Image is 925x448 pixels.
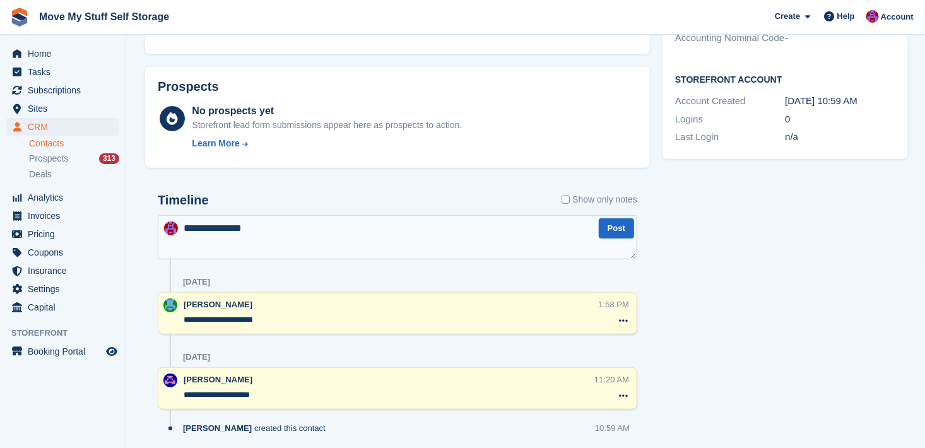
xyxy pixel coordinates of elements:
span: Invoices [28,207,103,225]
a: menu [6,298,119,316]
span: Home [28,45,103,62]
a: menu [6,81,119,99]
label: Show only notes [562,193,637,206]
div: [DATE] [183,277,210,287]
div: 1:58 PM [599,298,629,310]
span: Account [881,11,914,23]
img: Carrie Machin [866,10,879,23]
span: Settings [28,280,103,298]
a: menu [6,262,119,280]
a: menu [6,100,119,117]
div: 313 [99,153,119,164]
a: Move My Stuff Self Storage [34,6,174,27]
span: Coupons [28,244,103,261]
a: Prospects 313 [29,152,119,165]
a: menu [6,343,119,360]
div: No prospects yet [192,103,462,119]
a: Preview store [104,344,119,359]
a: menu [6,225,119,243]
span: Pricing [28,225,103,243]
div: n/a [785,130,895,144]
span: Help [837,10,855,23]
div: 11:20 AM [594,374,629,386]
span: Sites [28,100,103,117]
span: [PERSON_NAME] [183,422,252,434]
h2: Prospects [158,80,219,94]
a: Contacts [29,138,119,150]
span: Insurance [28,262,103,280]
span: Prospects [29,153,68,165]
a: menu [6,207,119,225]
div: Account Created [675,94,785,109]
img: Jade Whetnall [163,374,177,387]
button: Post [599,218,634,239]
div: [DATE] [183,352,210,362]
span: Analytics [28,189,103,206]
a: menu [6,189,119,206]
div: Learn More [192,137,239,150]
img: Carrie Machin [164,221,178,235]
span: Storefront [11,327,126,339]
div: created this contact [183,422,332,434]
h2: Storefront Account [675,73,895,85]
a: menu [6,118,119,136]
a: menu [6,45,119,62]
img: Dan [163,298,177,312]
a: menu [6,280,119,298]
a: Learn More [192,137,462,150]
span: [PERSON_NAME] [184,300,252,309]
h2: Timeline [158,193,209,208]
div: Accounting Nominal Code [675,31,785,45]
span: Create [775,10,800,23]
span: Booking Portal [28,343,103,360]
div: 0 [785,112,895,127]
span: Capital [28,298,103,316]
input: Show only notes [562,193,570,206]
a: menu [6,63,119,81]
div: Last Login [675,130,785,144]
span: [PERSON_NAME] [184,375,252,384]
div: [DATE] 10:59 AM [785,94,895,109]
img: stora-icon-8386f47178a22dfd0bd8f6a31ec36ba5ce8667c1dd55bd0f319d3a0aa187defe.svg [10,8,29,27]
span: Tasks [28,63,103,81]
a: menu [6,244,119,261]
span: CRM [28,118,103,136]
div: Logins [675,112,785,127]
div: 10:59 AM [595,422,630,434]
div: Storefront lead form submissions appear here as prospects to action. [192,119,462,132]
span: Deals [29,168,52,180]
a: Deals [29,168,119,181]
span: Subscriptions [28,81,103,99]
div: - [785,31,895,45]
